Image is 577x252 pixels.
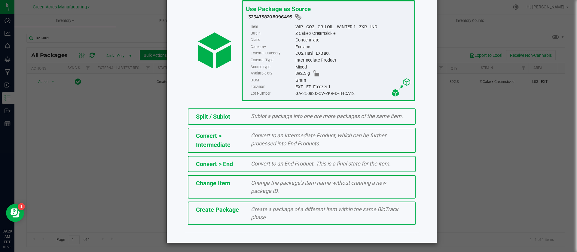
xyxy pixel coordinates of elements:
[295,70,310,77] span: 892.3 g
[196,113,230,120] span: Split / Sublot
[251,113,403,119] span: Sublot a package into one ore more packages of the same item.
[251,160,391,167] span: Convert to an End Product. This is a final state for the item.
[295,57,411,63] div: Intermediate Product
[6,204,24,222] iframe: Resource center
[251,180,386,194] span: Change the package’s item name without creating a new package ID.
[295,44,411,50] div: Extracts
[251,23,294,30] label: Item
[251,37,294,44] label: Class
[251,44,294,50] label: Category
[196,180,230,187] span: Change Item
[196,132,230,148] span: Convert > Intermediate
[295,37,411,44] div: Concentrate
[251,83,294,90] label: Location
[196,160,233,168] span: Convert > End
[251,77,294,83] label: UOM
[249,14,411,21] div: 3234758208096495
[295,77,411,83] div: Gram
[251,90,294,97] label: Lot Number
[251,30,294,37] label: Strain
[251,206,398,220] span: Create a package of a different item within the same BioTrack phase.
[196,206,239,213] span: Create Package
[295,90,411,97] div: GA-250820-CV-ZKR-D-THCA12
[246,5,310,13] span: Use Package as Source
[251,50,294,57] label: External Category
[295,83,411,90] div: EXT - EP. Freezer 1
[251,132,386,147] span: Convert to an Intermediate Product, which can be further processed into End Products.
[251,57,294,63] label: External Type
[295,23,411,30] div: WIP - CO2 - CRU OIL - WINTER 1 - ZKR - IND
[295,64,411,70] div: Mixed
[18,203,25,210] iframe: Resource center unread badge
[295,30,411,37] div: Z Cake x Creamsickle
[251,70,294,77] label: Available qty
[295,50,411,57] div: CO2 Hash Extract
[251,64,294,70] label: Source type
